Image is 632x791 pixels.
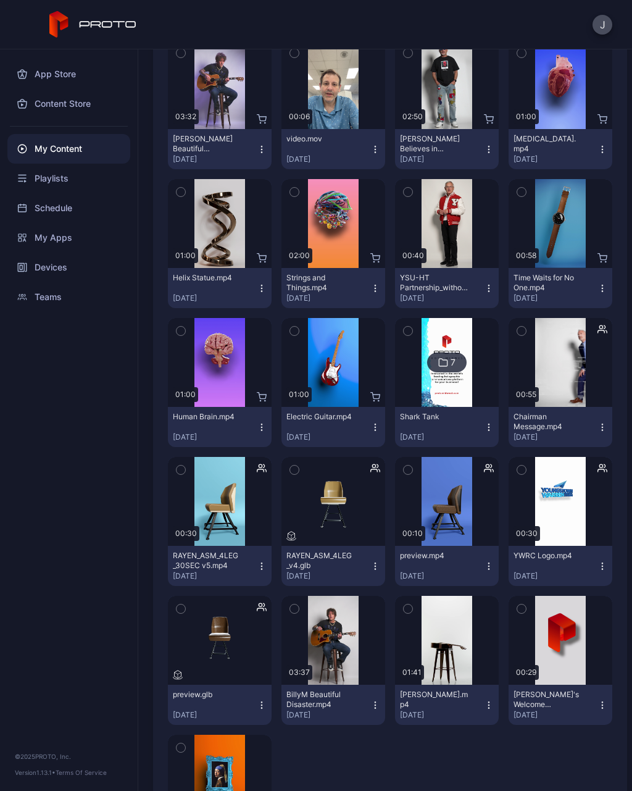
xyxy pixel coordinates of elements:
a: Playlists [7,164,130,193]
div: Howie Mandel Believes in Proto.mp4 [400,134,468,154]
button: video.mov[DATE] [281,129,385,169]
button: Chairman Message.mp4[DATE] [509,407,612,447]
div: Billy Morrison's Beautiful Disaster.mp4 [173,134,241,154]
button: J [592,15,612,35]
div: [DATE] [286,432,370,442]
span: Version 1.13.1 • [15,769,56,776]
button: [MEDICAL_DATA].mp4[DATE] [509,129,612,169]
button: BillyM Beautiful Disaster.mp4[DATE] [281,685,385,725]
button: Strings and Things.mp4[DATE] [281,268,385,308]
button: RAYEN_ASM_4LEG_30SEC v5.mp4[DATE] [168,546,272,586]
div: Electric Guitar.mp4 [286,412,354,422]
button: Human Brain.mp4[DATE] [168,407,272,447]
div: Strings and Things.mp4 [286,273,354,293]
a: Teams [7,282,130,312]
button: preview.mp4[DATE] [395,546,499,586]
button: preview.glb[DATE] [168,685,272,725]
div: Human Brain.mp4 [173,412,241,422]
div: video.mov [286,134,354,144]
div: [DATE] [513,432,597,442]
div: [DATE] [513,571,597,581]
button: RAYEN_ASM_4LEG_v4.glb[DATE] [281,546,385,586]
div: preview.glb [173,690,241,700]
button: Helix Statue.mp4[DATE] [168,268,272,308]
div: [DATE] [173,154,257,164]
a: My Apps [7,223,130,253]
div: [DATE] [513,293,597,303]
div: Helix Statue.mp4 [173,273,241,283]
button: Shark Tank[DATE] [395,407,499,447]
div: [DATE] [173,432,257,442]
a: App Store [7,59,130,89]
div: [DATE] [513,154,597,164]
a: Devices [7,253,130,282]
button: Electric Guitar.mp4[DATE] [281,407,385,447]
button: YWRC Logo.mp4[DATE] [509,546,612,586]
div: [DATE] [286,710,370,720]
div: RAYEN_ASM_4LEG_v4.glb [286,551,354,571]
div: RAYEN_ASM_4LEG_30SEC v5.mp4 [173,551,241,571]
div: [DATE] [513,710,597,720]
button: [PERSON_NAME] Believes in Proto.mp4[DATE] [395,129,499,169]
div: Shark Tank [400,412,468,422]
div: [DATE] [286,154,370,164]
div: YSU-HT Partnership_without_AFS.mp4 [400,273,468,293]
div: Human Heart.mp4 [513,134,581,154]
button: [PERSON_NAME] Beautiful Disaster.mp4[DATE] [168,129,272,169]
button: YSU-HT Partnership_without_AFS.mp4[DATE] [395,268,499,308]
button: [PERSON_NAME].mp4[DATE] [395,685,499,725]
div: David's Welcome Video.mp4 [513,690,581,709]
div: Time Waits for No One.mp4 [513,273,581,293]
div: BillyM Beautiful Disaster.mp4 [286,690,354,709]
div: [DATE] [286,293,370,303]
a: Terms Of Service [56,769,107,776]
a: Content Store [7,89,130,119]
div: BillyM Silhouette.mp4 [400,690,468,709]
a: My Content [7,134,130,164]
div: YWRC Logo.mp4 [513,551,581,561]
div: [DATE] [400,154,484,164]
div: [DATE] [400,571,484,581]
button: Time Waits for No One.mp4[DATE] [509,268,612,308]
div: © 2025 PROTO, Inc. [15,751,123,761]
button: [PERSON_NAME]'s Welcome Video.mp4[DATE] [509,685,612,725]
div: [DATE] [173,710,257,720]
div: [DATE] [173,293,257,303]
div: [DATE] [173,571,257,581]
div: Chairman Message.mp4 [513,412,581,432]
div: [DATE] [400,293,484,303]
a: Schedule [7,193,130,223]
div: preview.mp4 [400,551,468,561]
div: [DATE] [286,571,370,581]
div: [DATE] [400,710,484,720]
div: [DATE] [400,432,484,442]
div: 7 [451,357,455,368]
